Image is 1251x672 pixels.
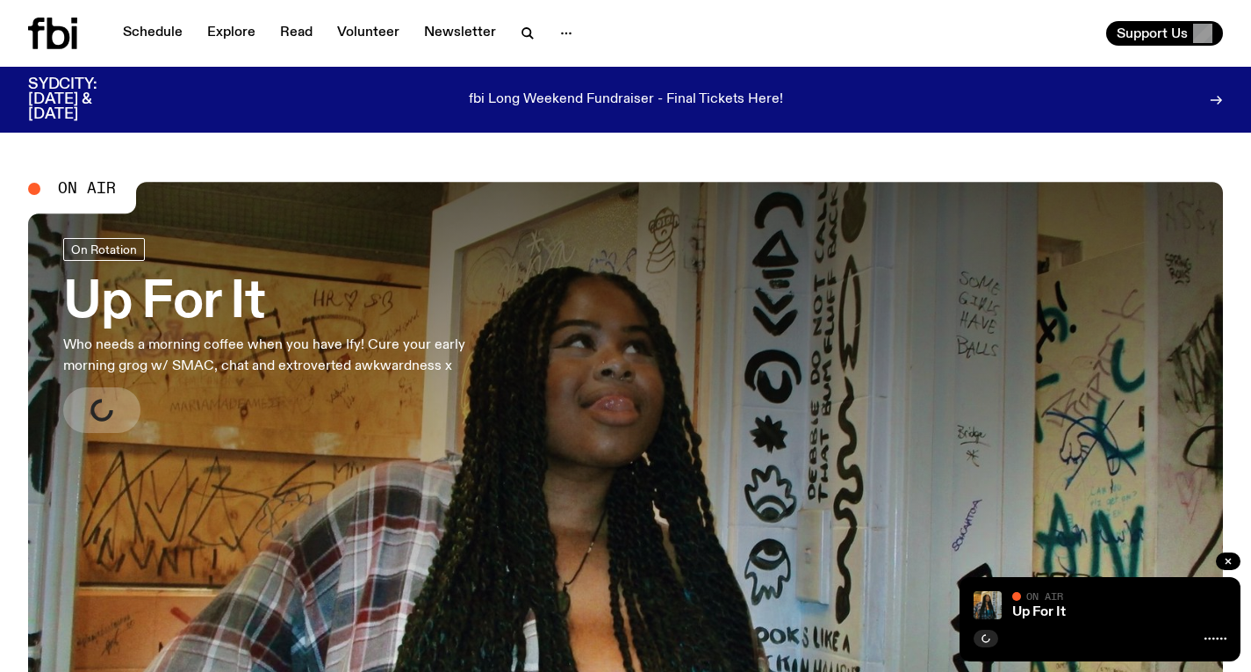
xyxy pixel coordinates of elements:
span: On Rotation [71,243,137,257]
span: On Air [58,181,116,197]
span: Support Us [1117,25,1188,41]
a: Read [270,21,323,46]
a: Up For It [1012,605,1066,619]
a: On Rotation [63,238,145,261]
img: Ify - a Brown Skin girl with black braided twists, looking up to the side with her tongue stickin... [974,591,1002,619]
a: Explore [197,21,266,46]
h3: Up For It [63,278,513,328]
a: Schedule [112,21,193,46]
a: Up For ItWho needs a morning coffee when you have Ify! Cure your early morning grog w/ SMAC, chat... [63,238,513,433]
a: Newsletter [413,21,507,46]
h3: SYDCITY: [DATE] & [DATE] [28,77,140,122]
span: On Air [1026,590,1063,602]
a: Volunteer [327,21,410,46]
p: fbi Long Weekend Fundraiser - Final Tickets Here! [469,92,783,108]
p: Who needs a morning coffee when you have Ify! Cure your early morning grog w/ SMAC, chat and extr... [63,335,513,377]
button: Support Us [1106,21,1223,46]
